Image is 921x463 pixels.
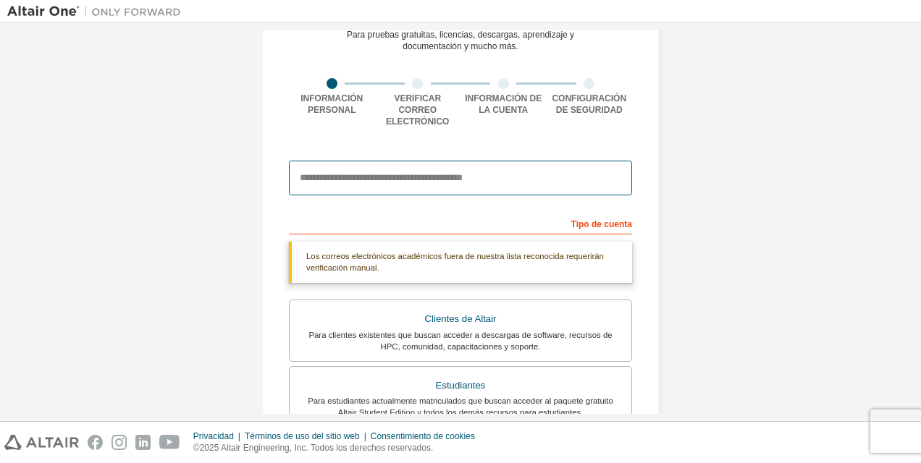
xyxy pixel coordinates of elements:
[347,29,574,52] div: Para pruebas gratuitas, licencias, descargas, aprendizaje y documentación y mucho más.
[135,435,151,450] img: linkedin.svg
[159,435,180,450] img: youtube.svg
[289,93,375,116] div: Información personal
[298,395,623,418] div: Para estudiantes actualmente matriculados que buscan acceder al paquete gratuito Altair Student E...
[112,435,127,450] img: instagram.svg
[375,93,461,127] div: Verificar correo electrónico
[460,93,547,116] div: Información de la cuenta
[371,430,484,442] div: Consentimiento de cookies
[547,93,633,116] div: Configuración de seguridad
[289,211,632,234] div: Tipo de cuenta
[298,375,623,396] div: Estudiantes
[298,309,623,329] div: Clientes de Altair
[289,242,632,283] div: Los correos electrónicos académicos fuera de nuestra lista reconocida requerirán verificación man...
[7,4,188,19] img: Altair Uno
[200,443,434,453] font: 2025 Altair Engineering, Inc. Todos los derechos reservados.
[245,430,371,442] div: Términos de uso del sitio web
[88,435,103,450] img: facebook.svg
[193,430,245,442] div: Privacidad
[4,435,79,450] img: altair_logo.svg
[298,329,623,352] div: Para clientes existentes que buscan acceder a descargas de software, recursos de HPC, comunidad, ...
[193,442,484,454] p: ©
